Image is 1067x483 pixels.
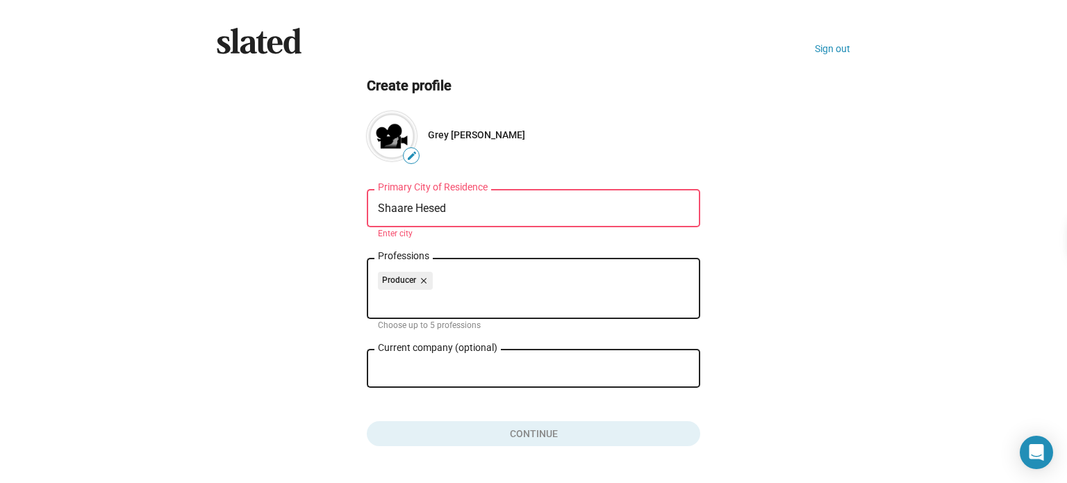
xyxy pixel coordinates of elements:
h2: Create profile [367,76,700,95]
div: Open Intercom Messenger [1020,436,1053,469]
mat-chip: Producer [378,272,433,290]
mat-icon: edit [406,150,417,161]
mat-icon: close [416,275,429,287]
mat-error: Enter city [378,229,689,240]
a: Sign out [815,43,850,54]
mat-hint: Choose up to 5 professions [378,320,481,331]
div: Grey [PERSON_NAME] [428,129,700,140]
